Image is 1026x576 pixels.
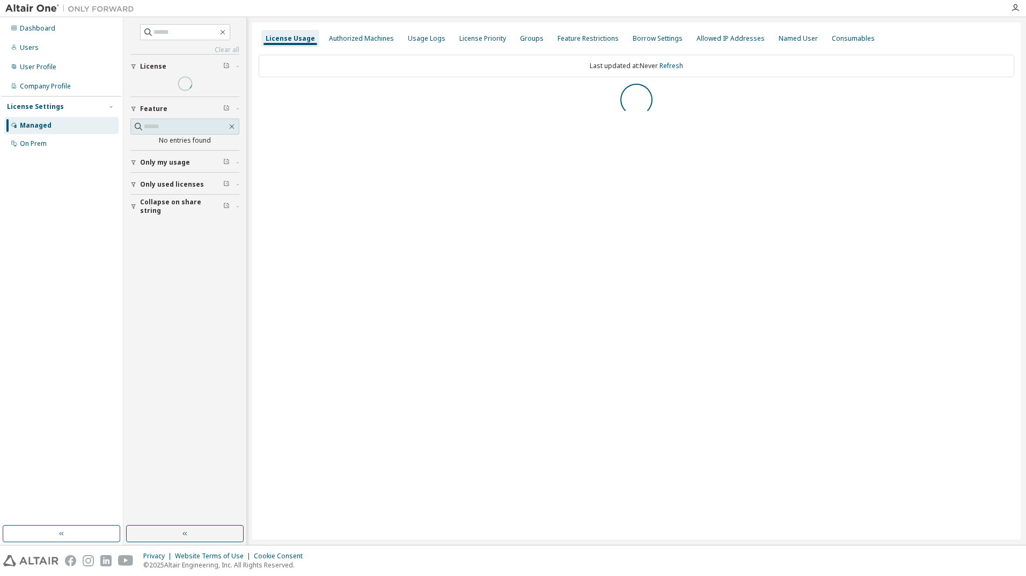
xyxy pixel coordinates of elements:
[140,180,204,189] span: Only used licenses
[329,34,394,43] div: Authorized Machines
[143,560,309,570] p: © 2025 Altair Engineering, Inc. All Rights Reserved.
[130,55,239,78] button: License
[130,136,239,145] div: No entries found
[20,24,55,33] div: Dashboard
[223,62,230,71] span: Clear filter
[520,34,544,43] div: Groups
[20,121,52,130] div: Managed
[223,158,230,167] span: Clear filter
[832,34,875,43] div: Consumables
[140,62,166,71] span: License
[779,34,818,43] div: Named User
[266,34,315,43] div: License Usage
[130,46,239,54] a: Clear all
[130,97,239,121] button: Feature
[223,180,230,189] span: Clear filter
[259,55,1014,77] div: Last updated at: Never
[7,102,64,111] div: License Settings
[254,552,309,560] div: Cookie Consent
[130,151,239,174] button: Only my usage
[5,3,140,14] img: Altair One
[697,34,765,43] div: Allowed IP Addresses
[223,105,230,113] span: Clear filter
[175,552,254,560] div: Website Terms of Use
[140,198,223,215] span: Collapse on share string
[130,195,239,218] button: Collapse on share string
[100,555,112,566] img: linkedin.svg
[130,173,239,196] button: Only used licenses
[83,555,94,566] img: instagram.svg
[20,43,39,52] div: Users
[223,202,230,211] span: Clear filter
[633,34,683,43] div: Borrow Settings
[558,34,619,43] div: Feature Restrictions
[140,158,190,167] span: Only my usage
[20,139,47,148] div: On Prem
[659,61,683,70] a: Refresh
[118,555,134,566] img: youtube.svg
[140,105,167,113] span: Feature
[20,63,56,71] div: User Profile
[65,555,76,566] img: facebook.svg
[143,552,175,560] div: Privacy
[408,34,445,43] div: Usage Logs
[459,34,506,43] div: License Priority
[20,82,71,91] div: Company Profile
[3,555,58,566] img: altair_logo.svg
